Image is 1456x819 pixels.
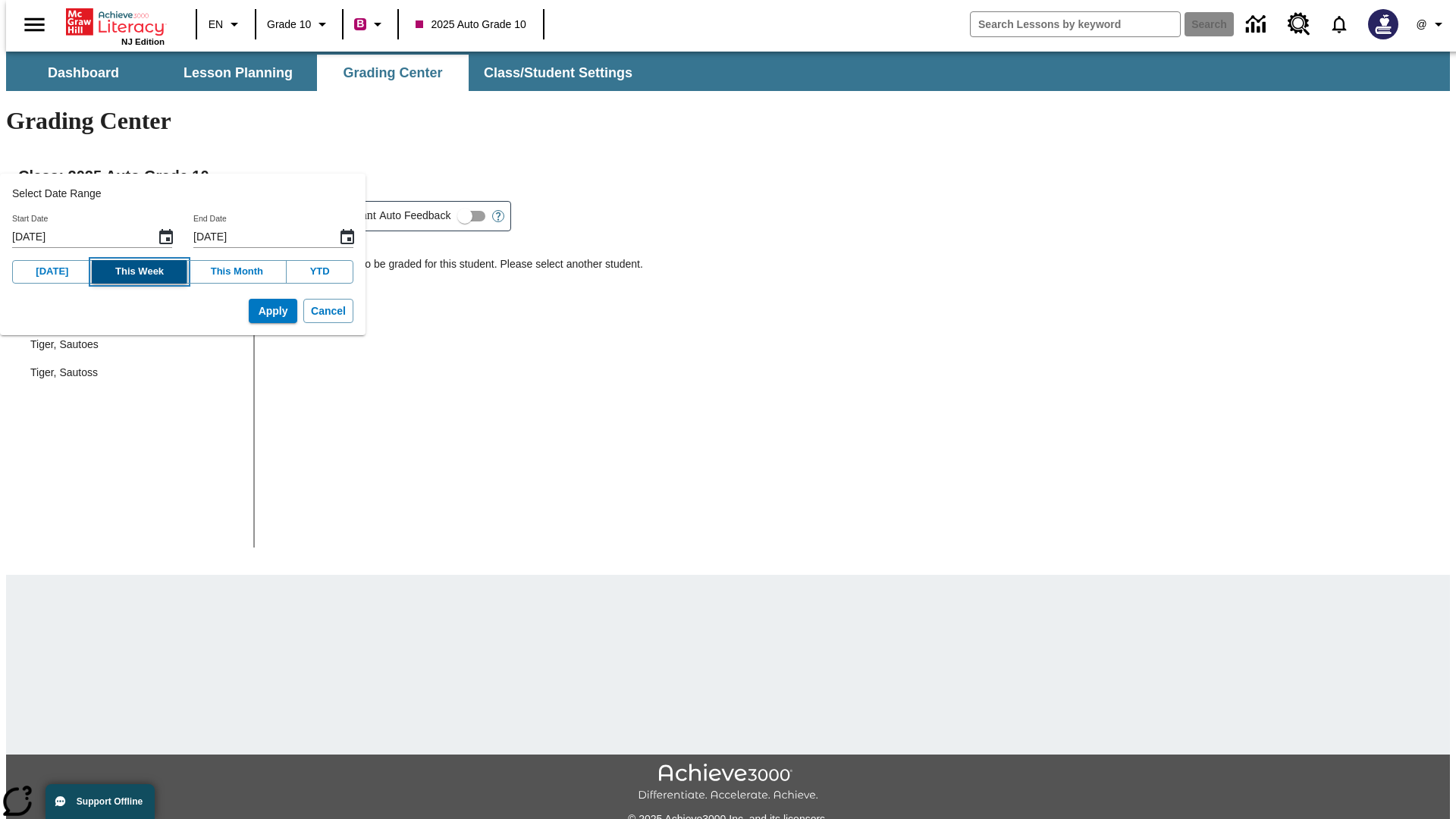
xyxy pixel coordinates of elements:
div: SubNavbar [6,52,1450,91]
button: Dashboard [8,55,159,91]
div: Tiger, Sautoss [18,359,253,387]
button: End Date, Choose date, September 12, 2025, Selected [332,222,362,253]
label: End Date [193,213,227,224]
a: Data Center [1237,4,1279,45]
span: Tiger, Sautoes [30,337,241,353]
button: Apply [249,299,297,324]
button: Open side menu [12,2,57,47]
button: Profile/Settings [1407,11,1456,38]
button: Boost Class color is violet red. Change class color [348,11,393,38]
input: search field [971,12,1180,36]
button: This Week [92,260,188,284]
a: Notifications [1319,5,1359,44]
label: Start Date [12,213,48,224]
h2: Select Date Range [12,186,353,202]
div: SubNavbar [6,55,646,91]
div: Tiger, Sautoes [18,331,253,359]
button: Lesson Planning [162,55,314,91]
div: Home [66,5,165,46]
a: Home [66,7,165,37]
span: EN [209,17,223,33]
button: [DATE] [12,260,93,284]
button: YTD [286,260,353,284]
button: Open Help for Writing Assistant [486,202,510,231]
button: Select a new avatar [1359,5,1407,44]
button: Grade: Grade 10, Select a grade [261,11,337,38]
button: Language: EN, Select a language [202,11,250,38]
span: Support Offline [77,796,143,807]
span: B [356,14,364,33]
button: Class/Student Settings [472,55,645,91]
button: Cancel [303,299,353,324]
button: Support Offline [45,784,155,819]
button: This Month [187,260,287,284]
h1: Grading Center [6,107,1450,135]
span: Tiger, Sautoss [30,365,241,381]
img: Avatar [1368,9,1398,39]
a: Resource Center, Will open in new tab [1279,4,1319,45]
span: 2025 Auto Grade 10 [416,17,526,33]
h2: Class : 2025 Auto Grade 10 [18,164,1438,188]
span: NJ Edition [121,37,165,46]
button: Grading Center [317,55,469,91]
span: @ [1416,17,1426,33]
span: Grade 10 [267,17,311,33]
img: Achieve3000 Differentiate Accelerate Achieve [638,764,818,802]
button: Start Date, Choose date, September 7, 2025, Selected [151,222,181,253]
span: Auto Feedback [379,208,450,224]
p: There is no work to be graded for this student. Please select another student. [281,256,1438,284]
